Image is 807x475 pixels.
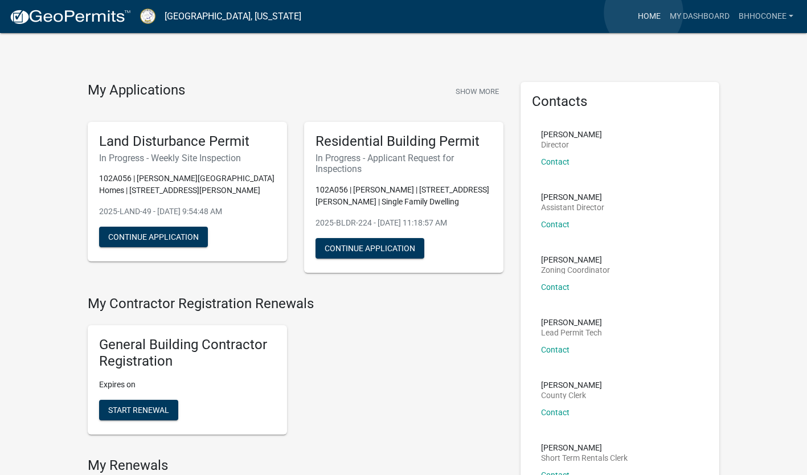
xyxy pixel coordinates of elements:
p: Lead Permit Tech [541,329,602,337]
p: [PERSON_NAME] [541,444,628,452]
a: Contact [541,345,570,354]
a: My Dashboard [665,6,734,27]
p: Expires on [99,379,276,391]
p: Director [541,141,602,149]
p: 2025-LAND-49 - [DATE] 9:54:48 AM [99,206,276,218]
h6: In Progress - Weekly Site Inspection [99,153,276,163]
h4: My Contractor Registration Renewals [88,296,503,312]
button: Continue Application [316,238,424,259]
span: Start Renewal [108,406,169,415]
p: Assistant Director [541,203,604,211]
p: [PERSON_NAME] [541,381,602,389]
h5: Contacts [532,93,708,110]
wm-registration-list-section: My Contractor Registration Renewals [88,296,503,444]
h5: Residential Building Permit [316,133,492,150]
p: Zoning Coordinator [541,266,610,274]
button: Continue Application [99,227,208,247]
h4: My Renewals [88,457,503,474]
p: 102A056 | [PERSON_NAME] | [STREET_ADDRESS][PERSON_NAME] | Single Family Dwelling [316,184,492,208]
h4: My Applications [88,82,185,99]
img: Putnam County, Georgia [140,9,155,24]
p: [PERSON_NAME] [541,256,610,264]
a: Contact [541,408,570,417]
h5: General Building Contractor Registration [99,337,276,370]
a: [GEOGRAPHIC_DATA], [US_STATE] [165,7,301,26]
p: [PERSON_NAME] [541,318,602,326]
a: BHHOconee [734,6,798,27]
p: 2025-BLDR-224 - [DATE] 11:18:57 AM [316,217,492,229]
h5: Land Disturbance Permit [99,133,276,150]
button: Start Renewal [99,400,178,420]
p: Short Term Rentals Clerk [541,454,628,462]
p: County Clerk [541,391,602,399]
a: Contact [541,282,570,292]
a: Contact [541,220,570,229]
a: Contact [541,157,570,166]
a: Home [633,6,665,27]
p: 102A056 | [PERSON_NAME][GEOGRAPHIC_DATA] Homes | [STREET_ADDRESS][PERSON_NAME] [99,173,276,196]
button: Show More [451,82,503,101]
h6: In Progress - Applicant Request for Inspections [316,153,492,174]
p: [PERSON_NAME] [541,130,602,138]
p: [PERSON_NAME] [541,193,604,201]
